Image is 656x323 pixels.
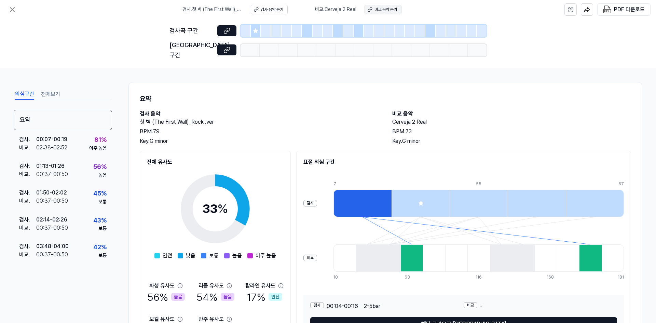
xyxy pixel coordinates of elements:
[93,189,107,199] div: 45 %
[41,89,60,100] button: 전체보기
[392,118,631,126] h2: Cerveja 2 Real
[15,89,34,100] button: 의심구간
[147,158,284,166] h2: 전체 유사도
[36,144,67,152] div: 02:38 - 02:52
[476,274,498,280] div: 116
[149,282,175,290] div: 화성 유사도
[256,252,276,260] span: 아주 높음
[245,282,275,290] div: 탑라인 유사도
[19,197,36,205] div: 비교 .
[251,5,288,14] button: 검사 음악 듣기
[182,6,243,13] span: 검사 . 첫 벽 (The First Wall)_Rock .ver
[602,4,646,15] button: PDF 다운로드
[303,158,624,166] h2: 표절 의심 구간
[89,145,107,152] div: 아주 높음
[98,172,107,179] div: 높음
[140,118,379,126] h2: 첫 벽 (The First Wall)_Rock .ver
[464,302,617,310] div: -
[232,252,242,260] span: 높음
[568,6,574,13] svg: help
[94,135,107,145] div: 81 %
[564,3,577,16] button: help
[186,252,195,260] span: 낮음
[261,7,283,13] div: 검사 음악 듣기
[392,127,631,136] div: BPM. 73
[333,274,356,280] div: 10
[19,162,36,170] div: 검사 .
[618,274,624,280] div: 181
[19,144,36,152] div: 비교 .
[547,274,569,280] div: 168
[202,200,228,218] div: 33
[93,162,107,172] div: 56 %
[196,290,234,304] div: 54 %
[614,5,645,14] div: PDF 다운로드
[169,40,213,60] div: [GEOGRAPHIC_DATA] 구간
[584,6,590,13] img: share
[36,224,68,232] div: 00:37 - 00:50
[374,7,397,13] div: 비교 음악 듣기
[36,189,67,197] div: 01:50 - 02:02
[310,302,324,309] div: 검사
[98,252,107,259] div: 보통
[19,242,36,251] div: 검사 .
[36,251,68,259] div: 00:37 - 00:50
[36,242,69,251] div: 03:48 - 04:00
[98,199,107,205] div: 보통
[303,200,317,206] div: 검사
[327,302,358,310] span: 00:04 - 00:16
[36,135,67,144] div: 00:07 - 00:19
[209,252,219,260] span: 보통
[199,282,224,290] div: 리듬 유사도
[19,251,36,259] div: 비교 .
[303,255,317,261] div: 비교
[36,216,67,224] div: 02:14 - 02:26
[405,274,427,280] div: 63
[19,224,36,232] div: 비교 .
[618,181,624,187] div: 67
[19,216,36,224] div: 검사 .
[169,26,213,36] div: 검사곡 구간
[269,293,282,301] div: 안전
[392,110,631,118] h2: 비교 음악
[93,242,107,252] div: 42 %
[19,135,36,144] div: 검사 .
[19,189,36,197] div: 검사 .
[14,110,112,131] div: 요약
[140,93,631,104] h1: 요약
[36,162,65,170] div: 01:13 - 01:26
[333,181,392,187] div: 7
[147,290,185,304] div: 56 %
[221,293,234,301] div: 높음
[392,137,631,145] div: Key. G minor
[315,6,356,13] span: 비교 . Cerveja 2 Real
[36,170,68,178] div: 00:37 - 00:50
[365,5,401,14] button: 비교 음악 듣기
[140,127,379,136] div: BPM. 79
[171,293,185,301] div: 높음
[464,302,477,309] div: 비교
[476,181,534,187] div: 55
[603,5,611,14] img: PDF Download
[217,201,228,216] span: %
[364,302,380,310] span: 2 - 5 bar
[163,252,172,260] span: 안전
[98,225,107,232] div: 보통
[93,216,107,226] div: 43 %
[36,197,68,205] div: 00:37 - 00:50
[140,137,379,145] div: Key. G minor
[19,170,36,178] div: 비교 .
[140,110,379,118] h2: 검사 음악
[247,290,282,304] div: 17 %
